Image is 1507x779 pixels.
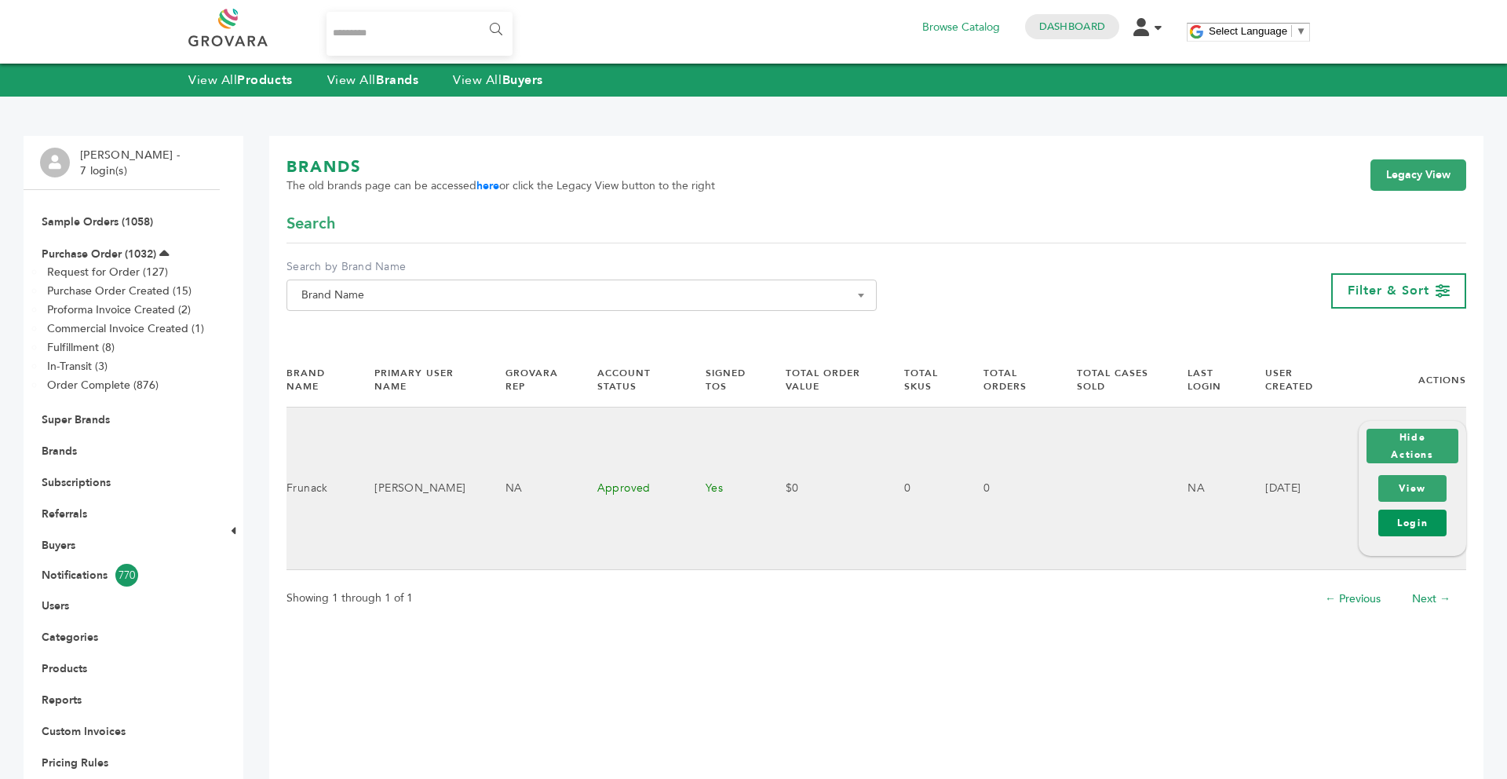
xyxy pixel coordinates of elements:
strong: Buyers [502,71,543,89]
td: [PERSON_NAME] [355,408,485,570]
a: Purchase Order (1032) [42,247,156,261]
a: Order Complete (876) [47,378,159,393]
th: User Created [1246,353,1339,407]
h1: BRANDS [286,156,715,178]
th: Total Orders [964,353,1057,407]
th: Total Order Value [766,353,885,407]
a: here [476,178,499,193]
a: Legacy View [1370,159,1466,191]
span: Select Language [1209,25,1287,37]
a: Browse Catalog [922,19,1000,36]
span: ▼ [1296,25,1306,37]
th: Grovara Rep [486,353,578,407]
button: Hide Actions [1367,429,1458,463]
th: Last Login [1168,353,1246,407]
td: $0 [766,408,885,570]
td: NA [486,408,578,570]
span: 770 [115,564,138,587]
strong: Brands [376,71,418,89]
th: Total SKUs [885,353,964,407]
span: The old brands page can be accessed or click the Legacy View button to the right [286,178,715,194]
td: Frunack [286,408,355,570]
span: ​ [1291,25,1292,37]
th: Account Status [578,353,686,407]
th: Signed TOS [686,353,766,407]
th: Primary User Name [355,353,485,407]
td: [DATE] [1246,408,1339,570]
span: Filter & Sort [1348,282,1429,299]
td: 0 [964,408,1057,570]
label: Search by Brand Name [286,259,877,275]
a: Pricing Rules [42,755,108,770]
a: Proforma Invoice Created (2) [47,302,191,317]
strong: Products [237,71,292,89]
a: Next → [1412,591,1450,606]
a: Brands [42,444,77,459]
a: Super Brands [42,412,110,427]
a: Dashboard [1039,20,1105,34]
span: Search [286,213,335,235]
th: Actions [1339,353,1466,407]
a: Users [42,598,69,613]
a: View AllBrands [327,71,419,89]
th: Brand Name [286,353,355,407]
a: Commercial Invoice Created (1) [47,321,204,336]
p: Showing 1 through 1 of 1 [286,589,413,608]
a: View AllBuyers [453,71,543,89]
a: Custom Invoices [42,724,126,739]
a: Fulfillment (8) [47,340,115,355]
th: Total Cases Sold [1057,353,1168,407]
a: View AllProducts [188,71,293,89]
input: Search... [327,12,513,56]
a: View [1378,475,1447,502]
a: Notifications770 [42,564,202,587]
a: Reports [42,693,82,708]
span: Brand Name [295,284,868,306]
a: Sample Orders (1058) [42,214,153,229]
td: 0 [885,408,964,570]
a: Categories [42,630,98,645]
a: ← Previous [1325,591,1381,606]
a: Products [42,661,87,676]
a: Login [1378,510,1447,536]
span: Brand Name [286,280,877,311]
li: [PERSON_NAME] - 7 login(s) [80,148,184,178]
td: NA [1168,408,1246,570]
td: Approved [578,408,686,570]
a: Subscriptions [42,475,111,490]
a: In-Transit (3) [47,359,108,374]
a: Request for Order (127) [47,265,168,280]
a: Buyers [42,538,75,553]
a: Referrals [42,507,87,521]
td: Yes [686,408,766,570]
a: Select Language​ [1209,25,1306,37]
a: Purchase Order Created (15) [47,283,192,298]
img: profile.png [40,148,70,177]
